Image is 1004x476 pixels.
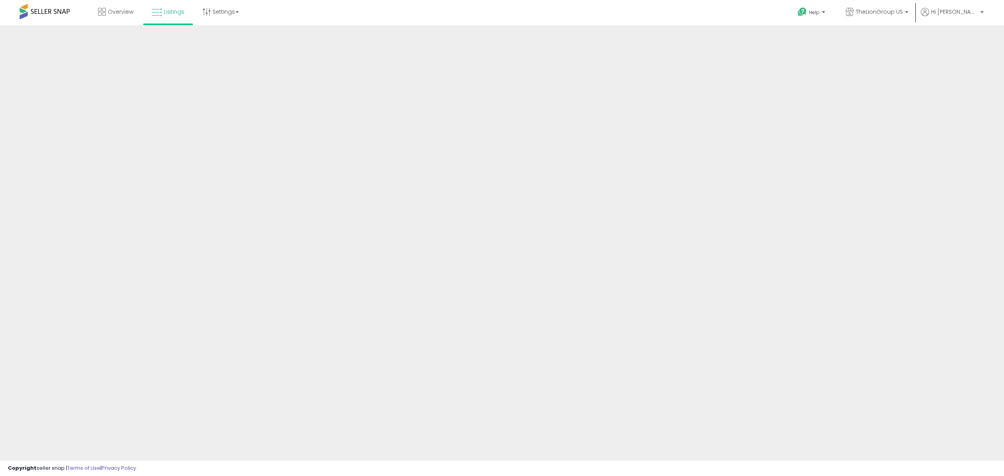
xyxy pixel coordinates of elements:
[931,8,978,16] span: Hi [PERSON_NAME]
[108,8,133,16] span: Overview
[921,8,984,25] a: Hi [PERSON_NAME]
[797,7,807,17] i: Get Help
[809,9,820,16] span: Help
[856,8,903,16] span: TheLionGroup US
[791,1,833,25] a: Help
[164,8,184,16] span: Listings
